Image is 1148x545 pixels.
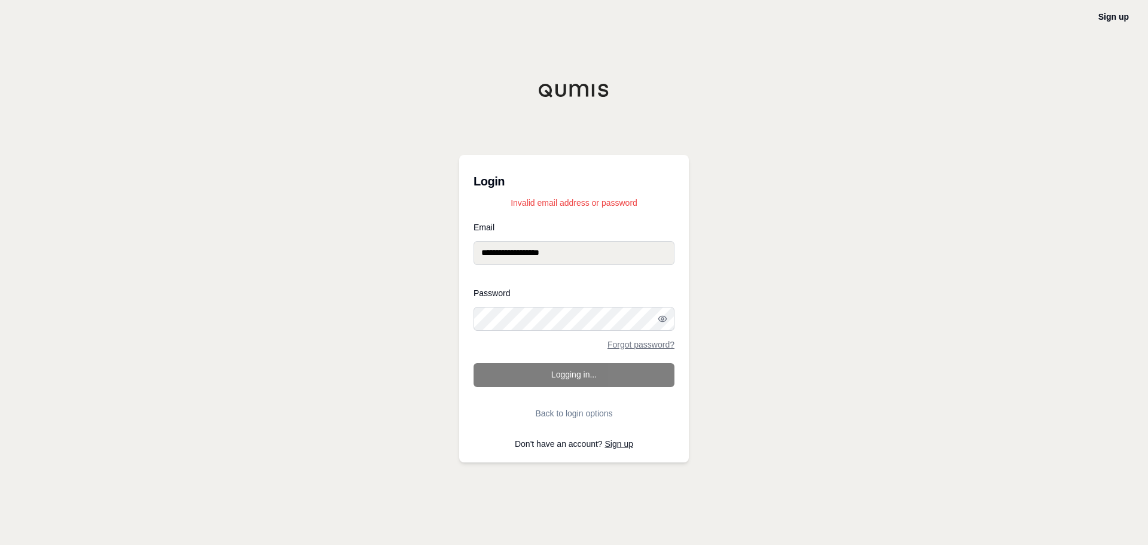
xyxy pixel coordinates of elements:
p: Don't have an account? [474,440,674,448]
a: Sign up [1098,12,1129,22]
h3: Login [474,169,674,193]
label: Email [474,223,674,232]
p: Invalid email address or password [474,197,674,209]
a: Forgot password? [607,340,674,349]
a: Sign up [605,439,633,449]
label: Password [474,289,674,297]
img: Qumis [538,83,610,98]
button: Back to login options [474,401,674,425]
